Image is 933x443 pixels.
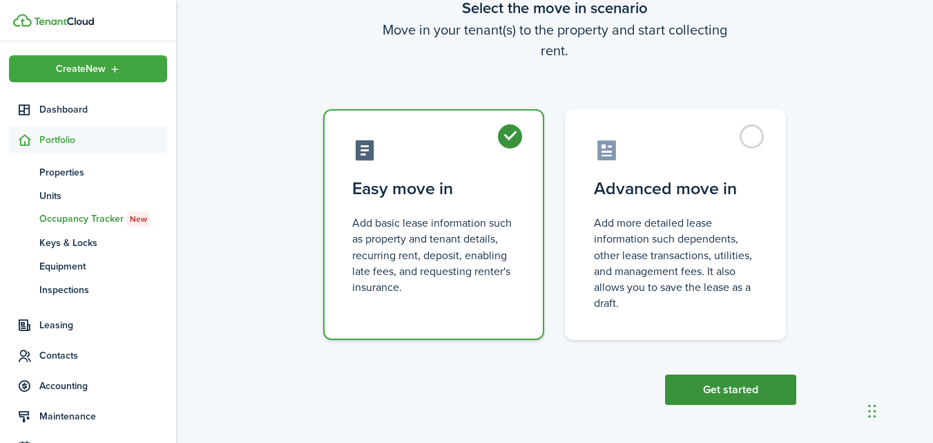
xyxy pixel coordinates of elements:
[9,160,167,184] a: Properties
[313,19,796,61] wizard-step-header-description: Move in your tenant(s) to the property and start collecting rent.
[39,259,167,274] span: Equipment
[13,14,32,27] img: TenantCloud
[39,379,167,393] span: Accounting
[9,55,167,82] button: Open menu
[39,409,167,424] span: Maintenance
[9,254,167,278] a: Equipment
[39,348,167,363] span: Contacts
[9,96,167,123] a: Dashboard
[594,176,757,201] control-radio-card-title: Advanced move in
[130,213,147,225] span: New
[39,211,167,227] span: Occupancy Tracker
[9,231,167,254] a: Keys & Locks
[594,215,757,311] control-radio-card-description: Add more detailed lease information such dependents, other lease transactions, utilities, and man...
[34,17,94,26] img: TenantCloud
[9,207,167,231] a: Occupancy TrackerNew
[9,278,167,301] a: Inspections
[665,375,796,405] button: Get started
[39,165,167,180] span: Properties
[39,189,167,203] span: Units
[39,236,167,250] span: Keys & Locks
[39,283,167,297] span: Inspections
[39,318,167,332] span: Leasing
[864,377,933,443] iframe: Chat Widget
[39,133,167,147] span: Portfolio
[352,215,515,295] control-radio-card-description: Add basic lease information such as property and tenant details, recurring rent, deposit, enablin...
[868,390,876,432] div: Drag
[39,102,167,117] span: Dashboard
[56,64,106,74] span: Create New
[352,176,515,201] control-radio-card-title: Easy move in
[9,184,167,207] a: Units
